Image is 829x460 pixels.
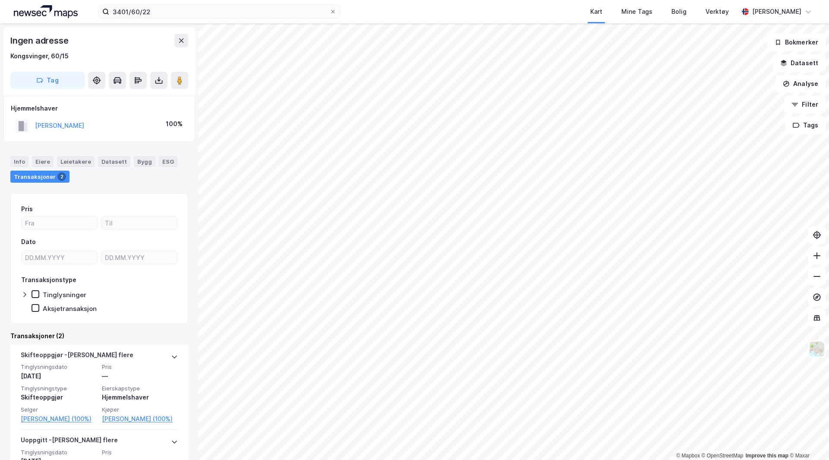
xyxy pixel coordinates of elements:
[22,216,97,229] input: Fra
[22,251,97,264] input: DD.MM.YYYY
[21,237,36,247] div: Dato
[102,363,178,371] span: Pris
[21,350,133,364] div: Skifteoppgjør - [PERSON_NAME] flere
[10,171,70,183] div: Transaksjoner
[21,363,97,371] span: Tinglysningsdato
[10,72,85,89] button: Tag
[159,156,177,167] div: ESG
[786,419,829,460] div: Kontrollprogram for chat
[21,406,97,413] span: Selger
[784,96,826,113] button: Filter
[621,6,652,17] div: Mine Tags
[11,103,188,114] div: Hjemmelshaver
[590,6,602,17] div: Kart
[43,305,97,313] div: Aksjetransaksjon
[21,414,97,424] a: [PERSON_NAME] (100%)
[21,385,97,392] span: Tinglysningstype
[785,117,826,134] button: Tags
[809,341,825,357] img: Z
[21,204,33,214] div: Pris
[702,453,744,459] a: OpenStreetMap
[102,371,178,381] div: —
[102,414,178,424] a: [PERSON_NAME] (100%)
[102,449,178,456] span: Pris
[102,392,178,403] div: Hjemmelshaver
[676,453,700,459] a: Mapbox
[101,216,177,229] input: Til
[166,119,183,129] div: 100%
[32,156,54,167] div: Eiere
[671,6,687,17] div: Bolig
[21,371,97,381] div: [DATE]
[706,6,729,17] div: Verktøy
[109,5,329,18] input: Søk på adresse, matrikkel, gårdeiere, leietakere eller personer
[10,156,28,167] div: Info
[57,172,66,181] div: 2
[98,156,130,167] div: Datasett
[14,5,78,18] img: logo.a4113a55bc3d86da70a041830d287a7e.svg
[786,419,829,460] iframe: Chat Widget
[767,34,826,51] button: Bokmerker
[101,251,177,264] input: DD.MM.YYYY
[102,385,178,392] span: Eierskapstype
[10,34,70,48] div: Ingen adresse
[21,275,76,285] div: Transaksjonstype
[21,392,97,403] div: Skifteoppgjør
[775,75,826,92] button: Analyse
[21,449,97,456] span: Tinglysningsdato
[746,453,788,459] a: Improve this map
[10,331,188,341] div: Transaksjoner (2)
[752,6,801,17] div: [PERSON_NAME]
[134,156,155,167] div: Bygg
[102,406,178,413] span: Kjøper
[10,51,69,61] div: Kongsvinger, 60/15
[57,156,95,167] div: Leietakere
[773,54,826,72] button: Datasett
[43,291,86,299] div: Tinglysninger
[21,435,118,449] div: Uoppgitt - [PERSON_NAME] flere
